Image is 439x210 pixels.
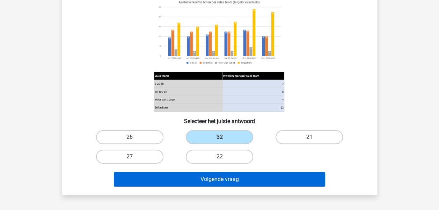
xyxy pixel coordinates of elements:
label: 21 [276,130,343,144]
h6: Selecteer het juiste antwoord [73,112,366,125]
label: 26 [96,130,163,144]
button: Volgende vraag [114,172,325,187]
label: 32 [186,130,253,144]
label: 22 [186,150,253,164]
label: 27 [96,150,163,164]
